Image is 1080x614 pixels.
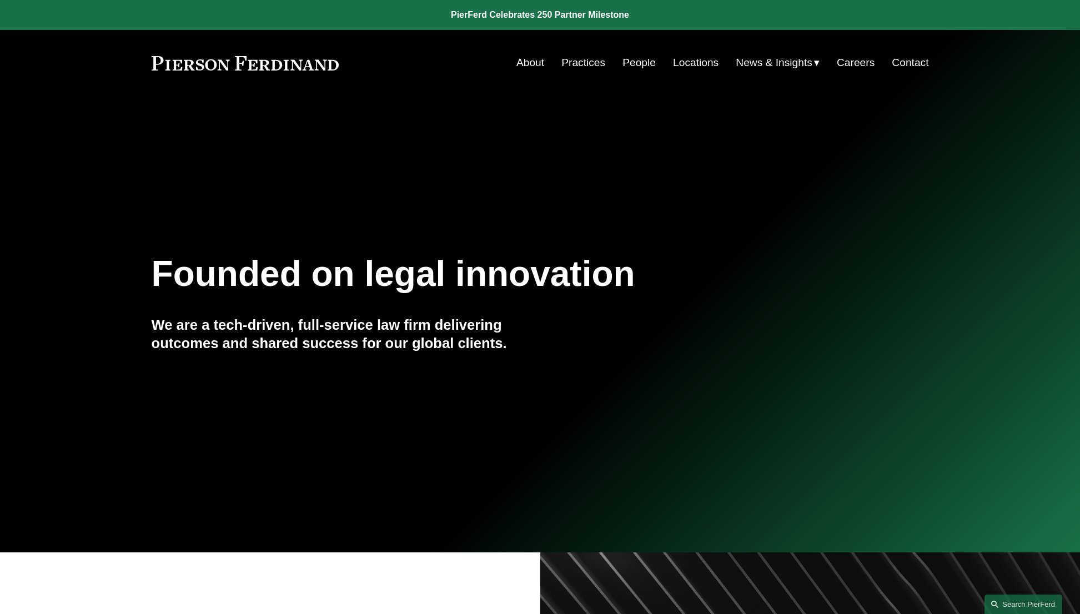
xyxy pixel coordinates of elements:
h1: Founded on legal innovation [152,254,800,294]
a: folder dropdown [736,52,820,73]
a: People [622,52,656,73]
a: Practices [561,52,605,73]
span: News & Insights [736,53,812,73]
a: Locations [673,52,719,73]
a: Careers [837,52,875,73]
a: Contact [892,52,928,73]
a: Search this site [984,595,1062,614]
h4: We are a tech-driven, full-service law firm delivering outcomes and shared success for our global... [152,316,540,352]
a: About [516,52,544,73]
